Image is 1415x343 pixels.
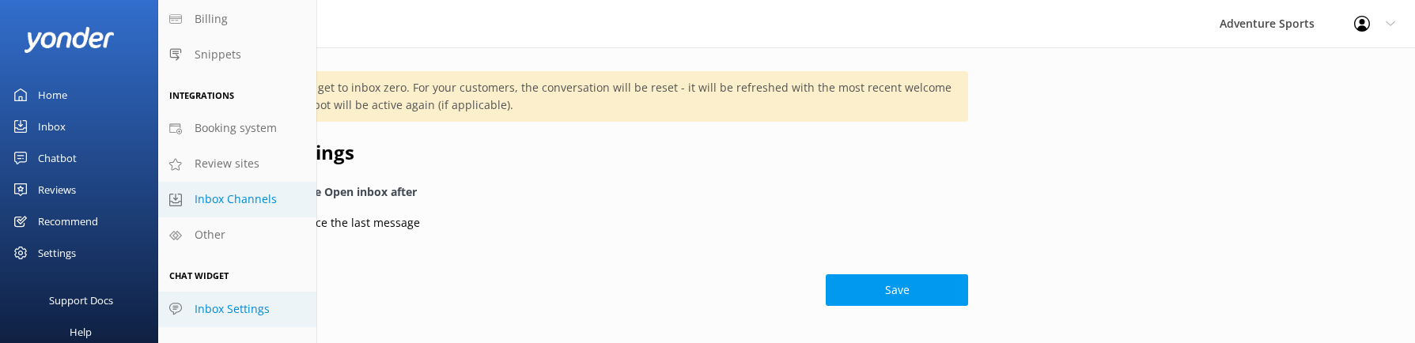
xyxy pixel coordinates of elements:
[195,190,277,208] span: Inbox Channels
[195,46,241,63] span: Snippets
[158,37,316,73] a: Snippets
[195,155,259,172] span: Review sites
[195,226,225,243] span: Other
[38,111,66,142] div: Inbox
[38,237,76,269] div: Settings
[826,274,968,306] button: Save
[195,300,270,318] span: Inbox Settings
[158,292,316,327] a: Inbox Settings
[158,146,316,182] a: Review sites
[49,285,113,316] div: Support Docs
[177,183,968,201] h5: Close conversations in the Open inbox after
[38,174,76,205] div: Reviews
[169,89,234,101] span: Integrations
[196,79,952,114] p: Use Auto-close to help get to inbox zero. For your customers, the conversation will be reset - it...
[38,205,98,237] div: Recommend
[38,79,67,111] div: Home
[256,214,420,232] p: days since the last message
[158,217,316,253] a: Other
[24,27,115,53] img: yonder-white-logo.png
[38,142,77,174] div: Chatbot
[177,138,968,168] h2: Auto-send settings
[169,269,229,281] span: Chat Widget
[158,2,316,37] a: Billing
[158,111,316,146] a: Booking system
[158,182,316,217] a: Inbox Channels
[195,10,228,28] span: Billing
[195,119,277,137] span: Booking system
